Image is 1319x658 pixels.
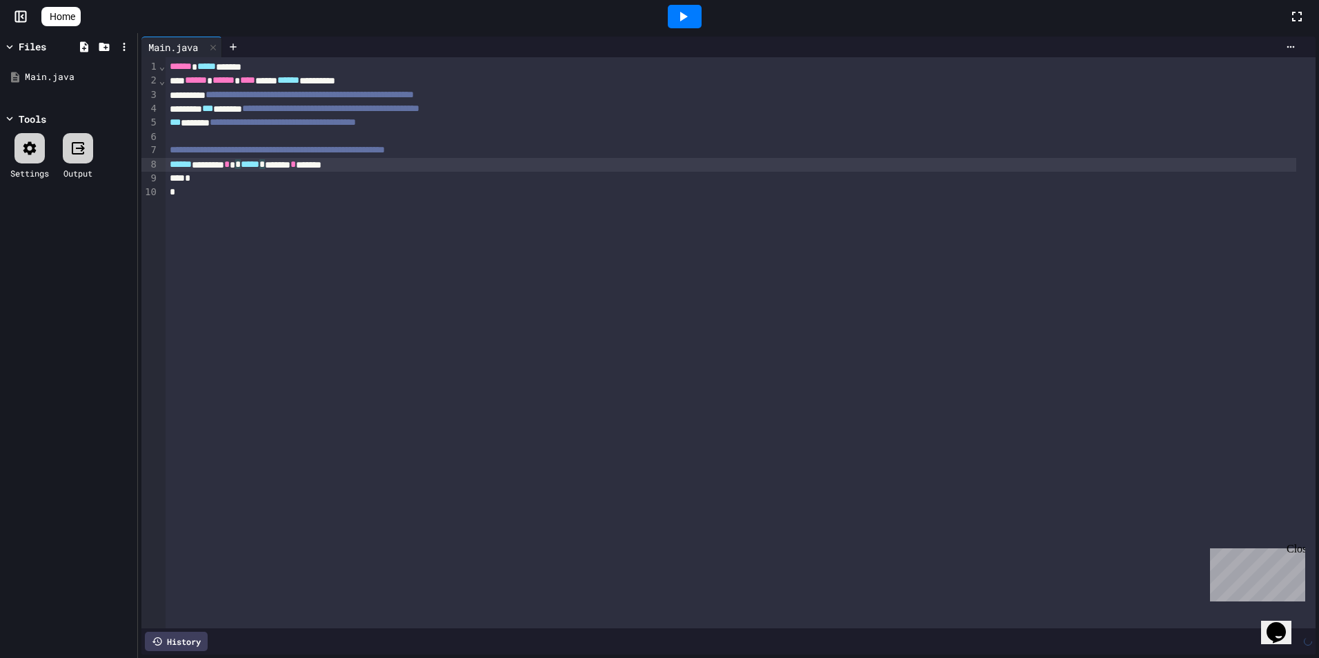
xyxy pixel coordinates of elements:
[141,74,159,88] div: 2
[6,6,95,88] div: Chat with us now!Close
[63,167,92,179] div: Output
[25,70,132,84] div: Main.java
[50,10,75,23] span: Home
[1261,603,1305,644] iframe: chat widget
[1204,543,1305,601] iframe: chat widget
[41,7,81,26] a: Home
[19,112,46,126] div: Tools
[141,186,159,199] div: 10
[141,143,159,157] div: 7
[159,75,166,86] span: Fold line
[10,167,49,179] div: Settings
[141,116,159,130] div: 5
[19,39,46,54] div: Files
[141,37,222,57] div: Main.java
[141,158,159,172] div: 8
[159,61,166,72] span: Fold line
[141,88,159,102] div: 3
[141,130,159,144] div: 6
[141,102,159,116] div: 4
[141,40,205,54] div: Main.java
[145,632,208,651] div: History
[141,60,159,74] div: 1
[141,172,159,186] div: 9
